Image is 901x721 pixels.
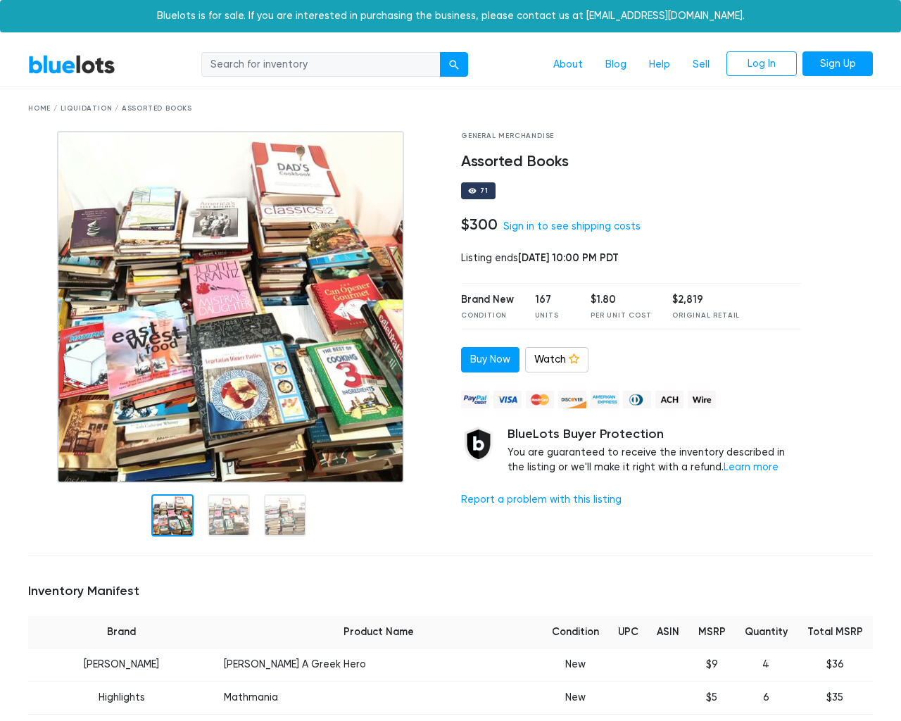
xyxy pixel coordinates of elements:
div: $2,819 [672,292,740,308]
h4: $300 [461,215,498,234]
td: Mathmania [215,682,542,715]
th: Total MSRP [798,616,873,648]
img: diners_club-c48f30131b33b1bb0e5d0e2dbd43a8bea4cb12cb2961413e2f4250e06c020426.png [623,391,651,408]
td: [PERSON_NAME] A Greek Hero [215,648,542,682]
div: 167 [535,292,570,308]
a: Buy Now [461,347,519,372]
img: buyer_protection_shield-3b65640a83011c7d3ede35a8e5a80bfdfaa6a97447f0071c1475b91a4b0b3d01.png [461,427,496,462]
img: d23e8fa1-c8d1-4213-a69e-e2fd8f220454-1751486552.jpg [57,131,404,483]
img: american_express-ae2a9f97a040b4b41f6397f7637041a5861d5f99d0716c09922aba4e24c8547d.png [591,391,619,408]
th: MSRP [688,616,735,648]
img: visa-79caf175f036a155110d1892330093d4c38f53c55c9ec9e2c3a54a56571784bb.png [493,391,522,408]
td: 6 [735,682,798,715]
img: discover-82be18ecfda2d062aad2762c1ca80e2d36a4073d45c9e0ffae68cd515fbd3d32.png [558,391,586,408]
div: 71 [480,187,489,194]
img: paypal_credit-80455e56f6e1299e8d57f40c0dcee7b8cd4ae79b9eccbfc37e2480457ba36de9.png [461,391,489,408]
td: $9 [688,648,735,682]
div: Listing ends [461,251,801,266]
th: ASIN [648,616,688,648]
div: General Merchandise [461,131,801,142]
a: Report a problem with this listing [461,494,622,506]
td: $5 [688,682,735,715]
td: New [542,682,609,715]
span: [DATE] 10:00 PM PDT [518,251,619,264]
img: mastercard-42073d1d8d11d6635de4c079ffdb20a4f30a903dc55d1612383a1b395dd17f39.png [526,391,554,408]
div: Per Unit Cost [591,311,651,321]
a: Help [638,51,681,78]
div: Condition [461,311,514,321]
h5: Inventory Manifest [28,584,873,599]
td: 4 [735,648,798,682]
th: Brand [28,616,215,648]
td: Highlights [28,682,215,715]
a: About [542,51,594,78]
div: Original Retail [672,311,740,321]
th: Product Name [215,616,542,648]
td: $35 [798,682,873,715]
div: Brand New [461,292,514,308]
div: $1.80 [591,292,651,308]
div: You are guaranteed to receive the inventory described in the listing or we'll make it right with ... [508,427,801,475]
a: Watch [525,347,588,372]
td: [PERSON_NAME] [28,648,215,682]
th: UPC [609,616,648,648]
a: Learn more [724,461,779,473]
td: New [542,648,609,682]
th: Quantity [735,616,798,648]
a: Blog [594,51,638,78]
img: ach-b7992fed28a4f97f893c574229be66187b9afb3f1a8d16a4691d3d3140a8ab00.png [655,391,683,408]
h5: BlueLots Buyer Protection [508,427,801,442]
a: Log In [726,51,797,77]
img: wire-908396882fe19aaaffefbd8e17b12f2f29708bd78693273c0e28e3a24408487f.png [688,391,716,408]
a: Sign Up [802,51,873,77]
input: Search for inventory [201,52,441,77]
a: Sign in to see shipping costs [503,220,641,232]
a: BlueLots [28,54,115,75]
div: Home / Liquidation / Assorted Books [28,104,873,114]
td: $36 [798,648,873,682]
a: Sell [681,51,721,78]
h4: Assorted Books [461,153,801,171]
div: Units [535,311,570,321]
th: Condition [542,616,609,648]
